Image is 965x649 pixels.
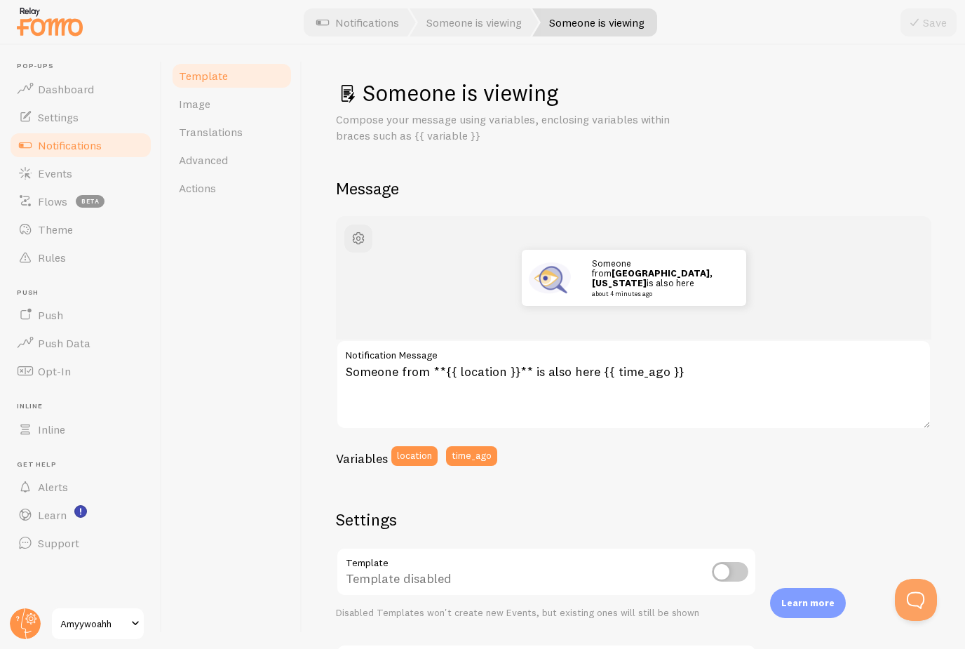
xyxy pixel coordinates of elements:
div: Learn more [770,588,846,618]
p: Learn more [781,596,835,610]
div: Template disabled [336,547,757,598]
span: Inline [17,402,153,411]
iframe: Help Scout Beacon - Open [895,579,937,621]
a: Push Data [8,329,153,357]
span: Template [179,69,228,83]
a: Dashboard [8,75,153,103]
span: Inline [38,422,65,436]
span: Push Data [38,336,90,350]
a: Template [170,62,293,90]
svg: <p>Watch New Feature Tutorials!</p> [74,505,87,518]
h2: Settings [336,509,757,530]
img: fomo-relay-logo-orange.svg [15,4,85,39]
a: Alerts [8,473,153,501]
small: about 4 minutes ago [592,290,728,297]
button: location [391,446,438,466]
span: Image [179,97,210,111]
span: Get Help [17,460,153,469]
a: Amyywoahh [50,607,145,641]
span: Alerts [38,480,68,494]
span: Actions [179,181,216,195]
a: Learn [8,501,153,529]
a: Flows beta [8,187,153,215]
a: Actions [170,174,293,202]
div: Disabled Templates won't create new Events, but existing ones will still be shown [336,607,757,620]
a: Support [8,529,153,557]
span: Events [38,166,72,180]
span: Theme [38,222,73,236]
p: Compose your message using variables, enclosing variables within braces such as {{ variable }} [336,112,673,144]
p: Someone from is also here [592,258,732,297]
a: Translations [170,118,293,146]
h2: Message [336,178,931,199]
span: Translations [179,125,243,139]
span: Amyywoahh [60,615,127,632]
img: Fomo [525,253,574,302]
a: Image [170,90,293,118]
span: Flows [38,194,67,208]
label: Notification Message [336,340,931,363]
span: Dashboard [38,82,94,96]
a: Push [8,301,153,329]
span: Support [38,536,79,550]
span: Notifications [38,138,102,152]
a: Rules [8,243,153,272]
span: Opt-In [38,364,71,378]
span: Advanced [179,153,228,167]
a: Notifications [8,131,153,159]
a: Opt-In [8,357,153,385]
h1: Someone is viewing [336,79,931,107]
span: Push [38,308,63,322]
span: beta [76,195,104,208]
a: Events [8,159,153,187]
a: Advanced [170,146,293,174]
span: Pop-ups [17,62,153,71]
span: Push [17,288,153,297]
strong: [GEOGRAPHIC_DATA], [US_STATE] [592,267,713,288]
a: Settings [8,103,153,131]
h3: Variables [336,450,388,467]
span: Rules [38,250,66,265]
a: Inline [8,415,153,443]
span: Settings [38,110,79,124]
a: Theme [8,215,153,243]
button: time_ago [446,446,497,466]
span: Learn [38,508,67,522]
